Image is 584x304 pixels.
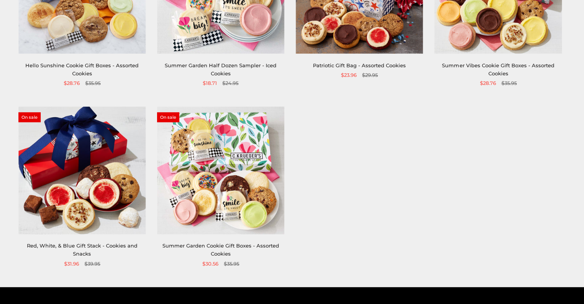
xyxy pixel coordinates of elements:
[224,260,239,268] span: $35.95
[18,107,146,234] img: Red, White, & Blue Gift Stack - Cookies and Snacks
[222,79,238,87] span: $24.95
[501,79,516,87] span: $35.95
[362,71,378,79] span: $29.95
[202,260,218,268] span: $30.56
[157,112,179,122] span: On sale
[165,62,276,76] a: Summer Garden Half Dozen Sampler - Iced Cookies
[203,79,217,87] span: $18.71
[27,243,137,257] a: Red, White, & Blue Gift Stack - Cookies and Snacks
[341,71,357,79] span: $23.96
[18,112,41,122] span: On sale
[480,79,496,87] span: $28.76
[64,260,79,268] span: $31.96
[313,62,406,68] a: Patriotic Gift Bag - Assorted Cookies
[64,79,80,87] span: $28.76
[162,243,279,257] a: Summer Garden Cookie Gift Boxes - Assorted Cookies
[442,62,554,76] a: Summer Vibes Cookie Gift Boxes - Assorted Cookies
[25,62,139,76] a: Hello Sunshine Cookie Gift Boxes - Assorted Cookies
[85,79,101,87] span: $35.95
[157,107,284,234] img: Summer Garden Cookie Gift Boxes - Assorted Cookies
[84,260,100,268] span: $39.95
